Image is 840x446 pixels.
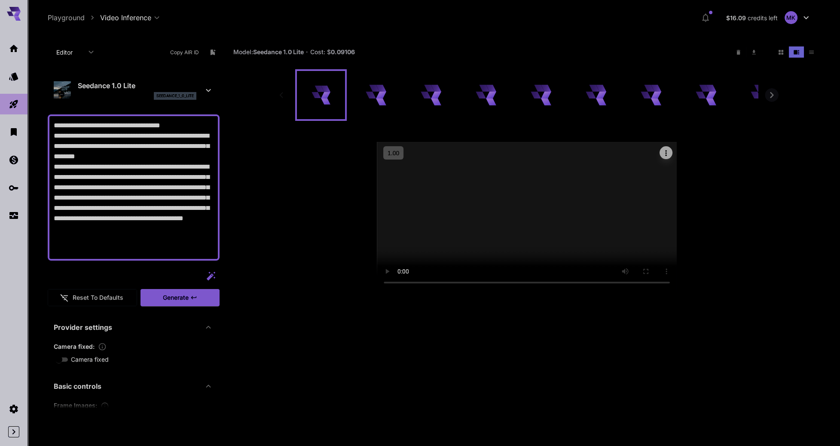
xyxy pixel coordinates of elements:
[78,80,196,91] p: Seedance 1.0 Lite
[331,48,355,55] b: 0.09106
[726,13,778,22] div: $16.08671
[310,48,355,55] span: Cost: $
[165,46,204,58] button: Copy AIR ID
[48,12,100,23] nav: breadcrumb
[9,154,19,165] div: Wallet
[54,381,101,391] p: Basic controls
[209,47,217,57] button: Add to library
[141,289,220,307] button: Generate
[48,289,137,307] button: Reset to defaults
[9,99,19,110] div: Playground
[100,12,151,23] span: Video Inference
[789,46,804,58] button: Show media in video view
[306,47,308,57] p: ·
[9,182,19,193] div: API Keys
[9,43,19,54] div: Home
[163,292,189,303] span: Generate
[54,317,214,338] div: Provider settings
[56,48,83,57] span: Editor
[9,210,19,221] div: Usage
[8,426,19,437] button: Expand sidebar
[773,46,820,58] div: Show media in grid viewShow media in video viewShow media in list view
[660,146,672,159] div: Actions
[54,322,112,332] p: Provider settings
[730,46,762,58] div: Clear AllDownload All
[54,376,214,397] div: Basic controls
[731,46,746,58] button: Clear All
[726,14,748,22] span: $16.09
[718,8,820,28] button: $16.08671MK
[233,48,304,55] span: Model:
[773,46,788,58] button: Show media in grid view
[748,14,778,22] span: credits left
[54,77,214,103] div: Seedance 1.0 Liteseedance_1_0_lite
[804,46,819,58] button: Show media in list view
[9,71,19,82] div: Models
[9,126,19,137] div: Library
[746,46,761,58] button: Download All
[48,12,85,23] a: Playground
[71,355,109,364] span: Camera fixed
[785,11,797,24] div: MK
[156,93,194,99] p: seedance_1_0_lite
[9,403,19,414] div: Settings
[54,343,95,350] span: Camera fixed :
[253,48,304,55] b: Seedance 1.0 Lite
